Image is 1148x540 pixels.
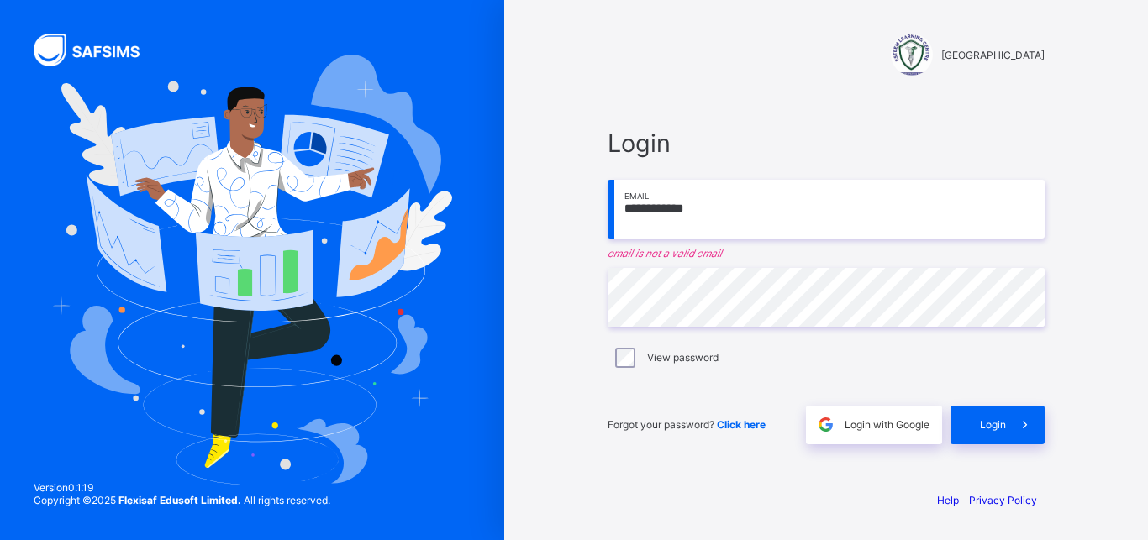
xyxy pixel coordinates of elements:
span: Login [608,128,1045,158]
span: Version 0.1.19 [34,481,330,494]
a: Click here [717,418,766,431]
a: Privacy Policy [969,494,1037,506]
span: Login with Google [845,418,929,431]
em: email is not a valid email [608,247,1045,260]
span: [GEOGRAPHIC_DATA] [941,49,1045,61]
label: View password [647,351,719,364]
span: Login [980,418,1006,431]
img: Hero Image [52,55,452,485]
span: Copyright © 2025 All rights reserved. [34,494,330,506]
span: Forgot your password? [608,418,766,431]
strong: Flexisaf Edusoft Limited. [118,494,241,506]
img: SAFSIMS Logo [34,34,160,66]
img: google.396cfc9801f0270233282035f929180a.svg [816,415,835,434]
a: Help [937,494,959,506]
